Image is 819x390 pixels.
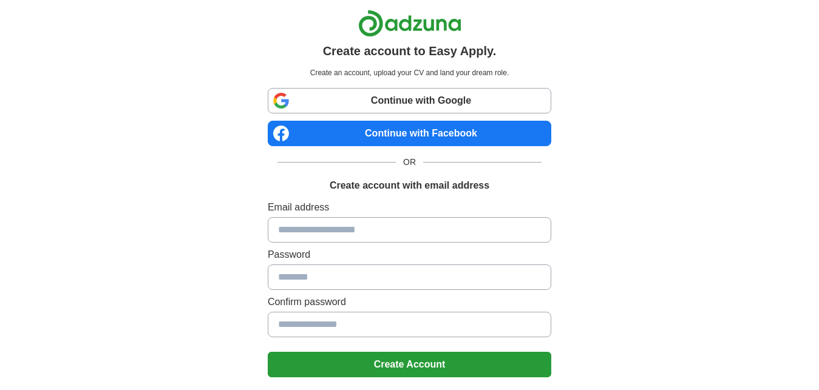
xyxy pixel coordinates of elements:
button: Create Account [268,352,551,377]
label: Password [268,247,551,262]
h1: Create account with email address [330,178,489,193]
label: Confirm password [268,295,551,309]
span: OR [396,156,423,169]
label: Email address [268,200,551,215]
img: Adzuna logo [358,10,461,37]
p: Create an account, upload your CV and land your dream role. [270,67,549,78]
a: Continue with Google [268,88,551,113]
h1: Create account to Easy Apply. [323,42,497,60]
a: Continue with Facebook [268,121,551,146]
